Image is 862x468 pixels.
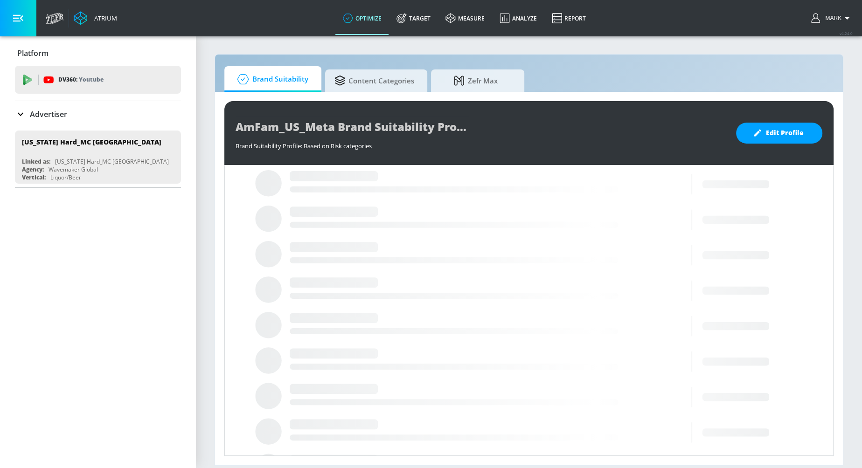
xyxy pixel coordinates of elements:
[234,68,308,90] span: Brand Suitability
[30,109,67,119] p: Advertiser
[840,31,853,36] span: v 4.24.0
[17,48,49,58] p: Platform
[15,131,181,184] div: [US_STATE] Hard_MC [GEOGRAPHIC_DATA]Linked as:[US_STATE] Hard_MC [GEOGRAPHIC_DATA]Agency:Wavemake...
[755,127,804,139] span: Edit Profile
[15,66,181,94] div: DV360: Youtube
[49,165,98,173] div: Wavemaker Global
[736,123,822,144] button: Edit Profile
[79,75,104,84] p: Youtube
[492,1,544,35] a: Analyze
[236,137,727,150] div: Brand Suitability Profile: Based on Risk categories
[22,138,161,146] div: [US_STATE] Hard_MC [GEOGRAPHIC_DATA]
[50,173,81,181] div: Liquor/Beer
[22,165,44,173] div: Agency:
[544,1,593,35] a: Report
[821,15,841,21] span: login as: mark.kawakami@zefr.com
[389,1,438,35] a: Target
[15,40,181,66] div: Platform
[438,1,492,35] a: measure
[334,69,414,92] span: Content Categories
[90,14,117,22] div: Atrium
[58,75,104,85] p: DV360:
[811,13,853,24] button: Mark
[74,11,117,25] a: Atrium
[55,158,169,165] div: [US_STATE] Hard_MC [GEOGRAPHIC_DATA]
[22,173,46,181] div: Vertical:
[15,101,181,127] div: Advertiser
[335,1,389,35] a: optimize
[22,158,50,165] div: Linked as:
[440,69,511,92] span: Zefr Max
